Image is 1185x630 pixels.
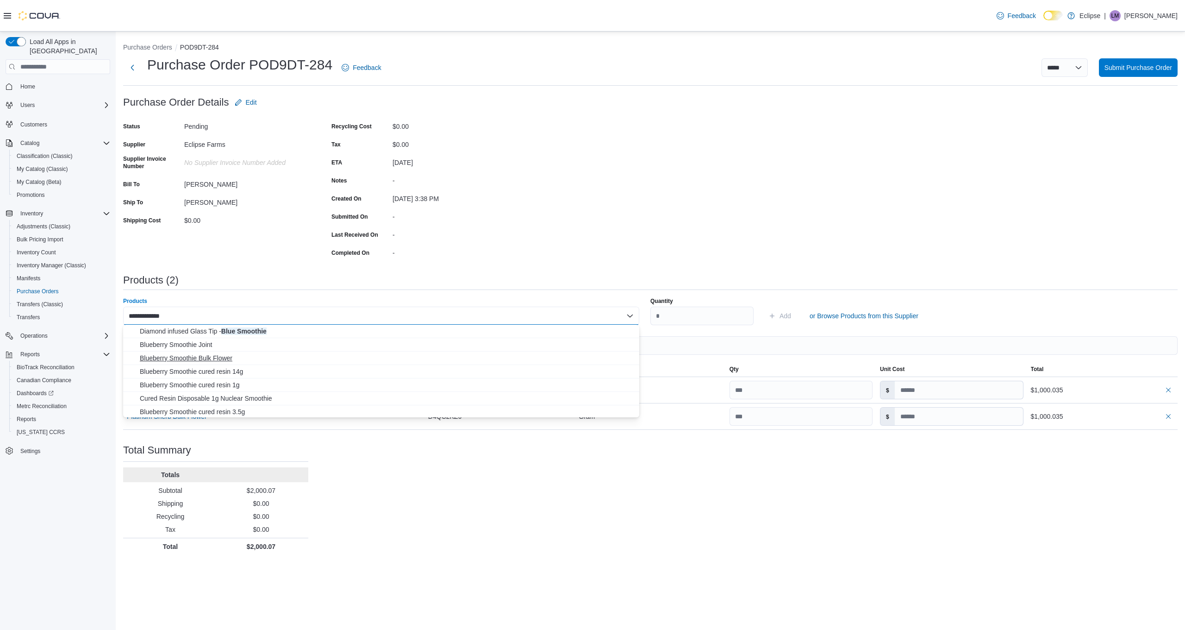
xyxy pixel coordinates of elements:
span: Dashboards [17,390,54,397]
span: Feedback [353,63,381,72]
button: Submit Purchase Order [1099,58,1178,77]
button: Inventory [2,207,114,220]
div: Lanai Monahan [1110,10,1121,21]
div: $1,000.035 [1031,411,1174,422]
a: My Catalog (Classic) [13,164,72,175]
button: Users [17,100,38,111]
span: Promotions [13,189,110,201]
button: Adjustments (Classic) [9,220,114,233]
span: Canadian Compliance [17,377,71,384]
a: [US_STATE] CCRS [13,427,69,438]
label: Supplier Invoice Number [123,155,181,170]
span: My Catalog (Classic) [17,165,68,173]
button: or Browse Products from this Supplier [806,307,922,325]
label: Ship To [123,199,143,206]
button: Unit [575,362,725,377]
span: Unit Cost [880,365,904,373]
button: BioTrack Reconciliation [9,361,114,374]
span: Reports [17,349,110,360]
span: Metrc Reconciliation [17,403,67,410]
span: BioTrack Reconciliation [13,362,110,373]
button: Operations [2,329,114,342]
span: Reports [17,416,36,423]
span: Manifests [17,275,40,282]
button: Diamond infused Glass Tip - Blue Smoothie [123,325,639,338]
div: $0.00 [184,213,308,224]
span: Transfers [17,314,40,321]
span: Users [17,100,110,111]
span: Edit [246,98,257,107]
h1: Purchase Order POD9DT-284 [147,56,332,74]
p: [PERSON_NAME] [1124,10,1178,21]
div: [DATE] 3:38 PM [393,191,517,202]
label: $ [880,381,895,399]
p: Recycling [127,512,214,521]
div: - [393,173,517,184]
button: Users [2,99,114,112]
span: Classification (Classic) [17,152,73,160]
span: Bulk Pricing Import [17,236,63,243]
span: Inventory Count [13,247,110,258]
a: Feedback [338,58,385,77]
span: LM [1111,10,1119,21]
div: No Supplier Invoice Number added [184,155,308,166]
span: Add [780,311,791,321]
span: Total [1031,365,1044,373]
span: Operations [17,330,110,341]
button: Reports [9,413,114,426]
button: Cured Resin Disposable 1g Nuclear Smoothie [123,392,639,405]
button: Bulk Pricing Import [9,233,114,246]
p: Tax [127,525,214,534]
div: - [393,246,517,257]
span: My Catalog (Beta) [13,176,110,188]
span: Submit Purchase Order [1104,63,1172,72]
a: Bulk Pricing Import [13,234,67,245]
button: Purchase Orders [123,44,172,51]
button: Qty [726,362,876,377]
button: Inventory Manager (Classic) [9,259,114,272]
span: Metrc Reconciliation [13,401,110,412]
img: Cova [19,11,60,20]
button: Reports [2,348,114,361]
button: Add [765,307,795,325]
p: $2,000.07 [218,486,305,495]
span: Reports [13,414,110,425]
p: Totals [127,470,214,479]
span: Inventory Count [17,249,56,256]
label: Last Received On [331,231,378,239]
label: Products [123,297,147,305]
label: Bill To [123,181,140,188]
button: Manifests [9,272,114,285]
span: Promotions [17,191,45,199]
a: Reports [13,414,40,425]
h3: Purchase Order Details [123,97,229,108]
span: Classification (Classic) [13,151,110,162]
label: ETA [331,159,342,166]
button: Catalog [17,138,43,149]
a: Inventory Manager (Classic) [13,260,90,271]
span: Dashboards [13,388,110,399]
div: [PERSON_NAME] [184,195,308,206]
span: Canadian Compliance [13,375,110,386]
label: Status [123,123,140,130]
h3: Total Summary [123,445,191,456]
span: Customers [17,118,110,130]
nav: Complex example [6,76,110,482]
button: Canadian Compliance [9,374,114,387]
span: Inventory Manager (Classic) [17,262,86,269]
button: Catalog [2,137,114,150]
button: Purchase Orders [9,285,114,298]
span: Transfers (Classic) [13,299,110,310]
button: Edit [231,93,261,112]
p: Eclipse [1079,10,1100,21]
div: - [393,209,517,220]
span: Adjustments (Classic) [13,221,110,232]
span: Inventory [20,210,43,217]
a: Customers [17,119,51,130]
button: Metrc Reconciliation [9,400,114,413]
span: Washington CCRS [13,427,110,438]
span: Reports [20,351,40,358]
span: Operations [20,332,48,340]
button: Inventory [17,208,47,219]
span: Home [20,83,35,90]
